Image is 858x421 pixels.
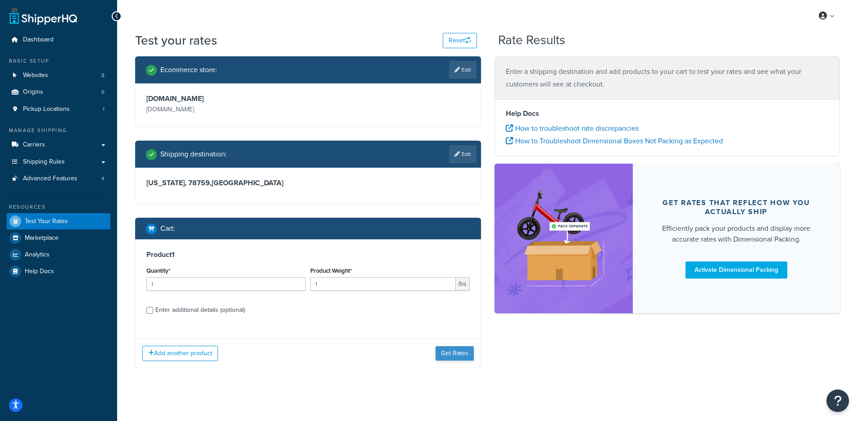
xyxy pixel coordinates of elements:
[7,67,110,84] li: Websites
[449,61,477,79] a: Edit
[25,251,50,259] span: Analytics
[7,247,110,263] a: Analytics
[7,137,110,153] a: Carriers
[685,261,787,279] a: Activate Dimensional Packing
[155,304,245,316] div: Enter additional details (optional)
[498,33,565,47] h2: Rate Results
[7,170,110,187] a: Advanced Features4
[146,307,153,314] input: Enter additional details (optional)
[25,218,68,225] span: Test Your Rates
[23,36,54,44] span: Dashboard
[160,66,217,74] h2: Ecommerce store :
[146,250,470,259] h3: Product 1
[508,177,619,299] img: feature-image-dim-d40ad3071a2b3c8e08177464837368e35600d3c5e73b18a22c1e4bb210dc32ac.png
[7,84,110,101] a: Origins6
[7,154,110,170] a: Shipping Rules
[506,108,829,119] h4: Help Docs
[101,88,104,96] span: 6
[449,145,477,163] a: Edit
[146,178,470,188] h3: [US_STATE], 78759 , [GEOGRAPHIC_DATA]
[7,57,110,65] div: Basic Setup
[310,277,456,291] input: 0.00
[7,203,110,211] div: Resources
[135,32,217,49] h1: Test your rates
[654,198,819,216] div: Get rates that reflect how you actually ship
[160,224,175,233] h2: Cart :
[443,33,477,48] button: Reset
[7,170,110,187] li: Advanced Features
[160,150,227,158] h2: Shipping destination :
[23,88,43,96] span: Origins
[25,268,54,275] span: Help Docs
[7,230,110,246] a: Marketplace
[23,105,70,113] span: Pickup Locations
[101,175,104,183] span: 4
[23,72,48,79] span: Websites
[506,65,829,91] p: Enter a shipping destination and add products to your cart to test your rates and see what your c...
[456,277,470,291] span: lbs
[7,213,110,229] a: Test Your Rates
[25,234,59,242] span: Marketplace
[7,84,110,101] li: Origins
[146,103,306,116] p: [DOMAIN_NAME]
[654,223,819,245] div: Efficiently pack your products and display more accurate rates with Dimensional Packing.
[103,105,104,113] span: 1
[7,101,110,118] li: Pickup Locations
[146,277,306,291] input: 0
[7,263,110,279] a: Help Docs
[23,158,65,166] span: Shipping Rules
[7,32,110,48] a: Dashboard
[506,123,639,133] a: How to troubleshoot rate discrepancies
[436,346,474,361] button: Get Rates
[7,101,110,118] a: Pickup Locations1
[142,346,218,361] button: Add another product
[23,141,45,149] span: Carriers
[826,389,849,412] button: Open Resource Center
[146,267,170,274] label: Quantity*
[146,94,306,103] h3: [DOMAIN_NAME]
[23,175,77,183] span: Advanced Features
[310,267,352,274] label: Product Weight*
[7,127,110,134] div: Manage Shipping
[7,67,110,84] a: Websites8
[101,72,104,79] span: 8
[506,136,723,146] a: How to Troubleshoot Dimensional Boxes Not Packing as Expected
